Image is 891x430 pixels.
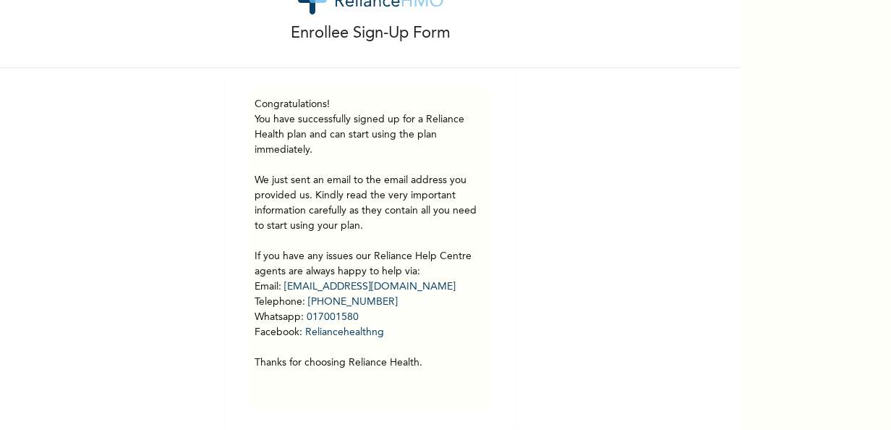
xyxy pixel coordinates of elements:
[305,327,384,337] a: Reliancehealthng
[307,312,359,322] a: 017001580
[284,282,456,292] a: [EMAIL_ADDRESS][DOMAIN_NAME]
[255,97,486,112] h3: Congratulations!
[291,22,451,46] p: Enrollee Sign-Up Form
[255,112,486,371] p: You have successfully signed up for a Reliance Health plan and can start using the plan immediate...
[308,297,398,307] a: [PHONE_NUMBER]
